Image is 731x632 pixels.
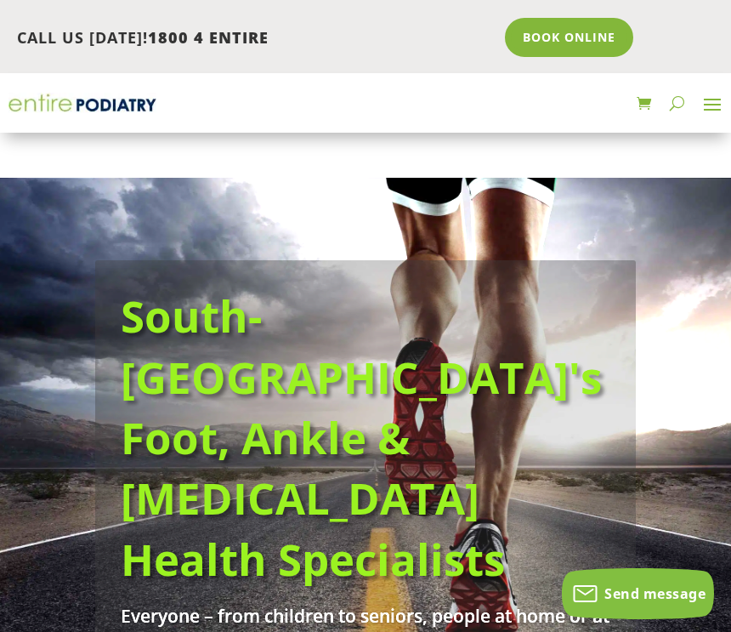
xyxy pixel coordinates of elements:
[604,584,705,603] span: Send message
[148,27,269,48] span: 1800 4 ENTIRE
[17,27,493,49] p: CALL US [DATE]!
[562,568,714,619] button: Send message
[121,286,602,589] a: South-[GEOGRAPHIC_DATA]'s Foot, Ankle & [MEDICAL_DATA] Health Specialists
[505,18,633,57] a: Book Online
